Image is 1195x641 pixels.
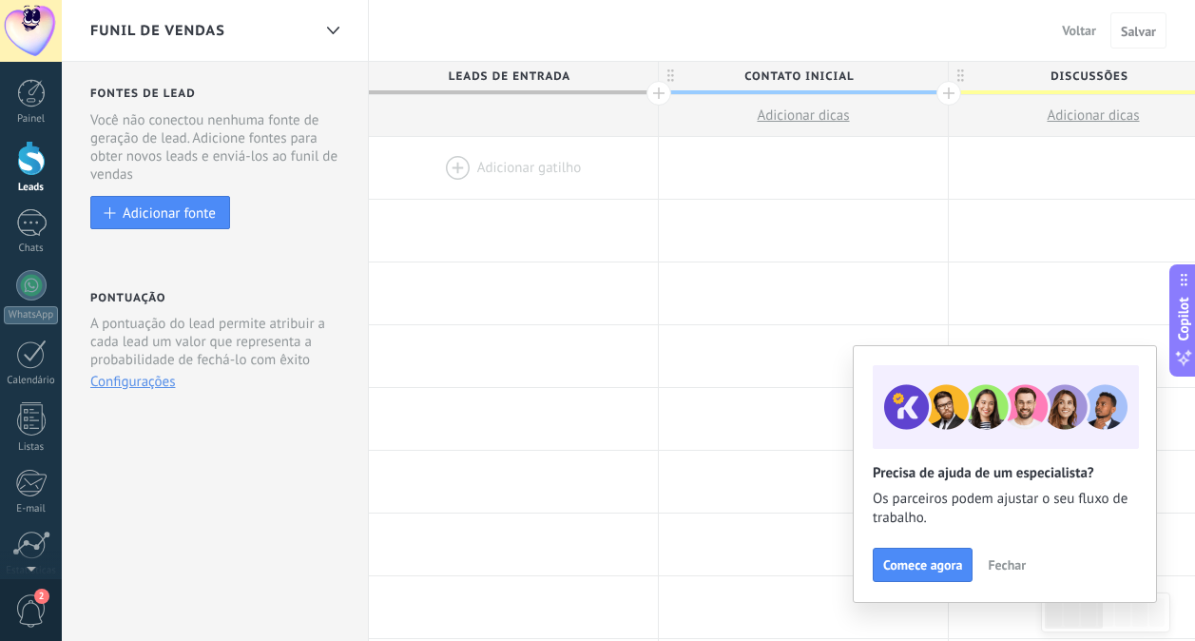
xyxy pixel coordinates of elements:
div: Calendário [4,375,59,387]
span: Voltar [1062,22,1096,39]
span: Leads de entrada [369,62,648,91]
span: Salvar [1121,25,1156,38]
div: Adicionar fonte [123,204,216,221]
div: Funil de vendas [317,12,349,49]
button: Adicionar dicas [659,95,948,136]
span: Copilot [1174,298,1193,341]
div: Listas [4,441,59,454]
p: A pontuação do lead permite atribuir a cada lead um valor que representa a probabilidade de fechá... [90,315,327,369]
div: Painel [4,113,59,126]
h2: Pontuação [90,291,166,305]
div: Leads de entrada [369,62,658,90]
span: 2 [34,589,49,604]
button: Adicionar fonte [90,196,230,229]
div: E-mail [4,503,59,515]
button: Configurações [90,373,175,391]
span: Os parceiros podem ajustar o seu fluxo de trabalho. [873,490,1137,528]
div: Chats [4,243,59,255]
button: Voltar [1054,16,1104,45]
div: Você não conectou nenhuma fonte de geração de lead. Adicione fontes para obter novos leads e envi... [90,111,343,184]
h2: Fontes de lead [90,87,343,101]
button: Salvar [1110,12,1166,49]
div: Leads [4,182,59,194]
h2: Precisa de ajuda de um especialista? [873,464,1137,482]
span: Adicionar dicas [757,107,849,125]
button: Comece agora [873,548,973,582]
span: Adicionar dicas [1047,107,1139,125]
span: Contato inicial [659,62,938,91]
button: Fechar [979,551,1034,579]
span: Funil de vendas [90,22,225,40]
span: Fechar [988,558,1026,572]
div: WhatsApp [4,306,58,324]
div: Contato inicial [659,62,948,90]
span: Comece agora [883,558,962,572]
